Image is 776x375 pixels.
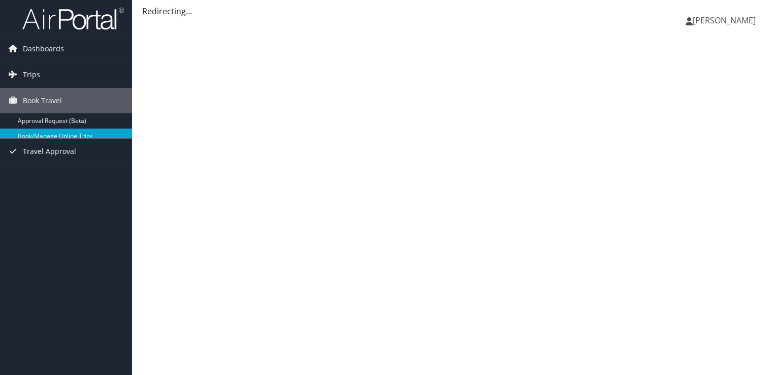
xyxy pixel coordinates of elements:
span: Travel Approval [23,139,76,164]
span: Trips [23,62,40,87]
span: Book Travel [23,88,62,113]
div: Redirecting... [142,5,766,17]
span: Dashboards [23,36,64,61]
span: [PERSON_NAME] [693,15,756,26]
img: airportal-logo.png [22,7,124,30]
a: [PERSON_NAME] [686,5,766,36]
